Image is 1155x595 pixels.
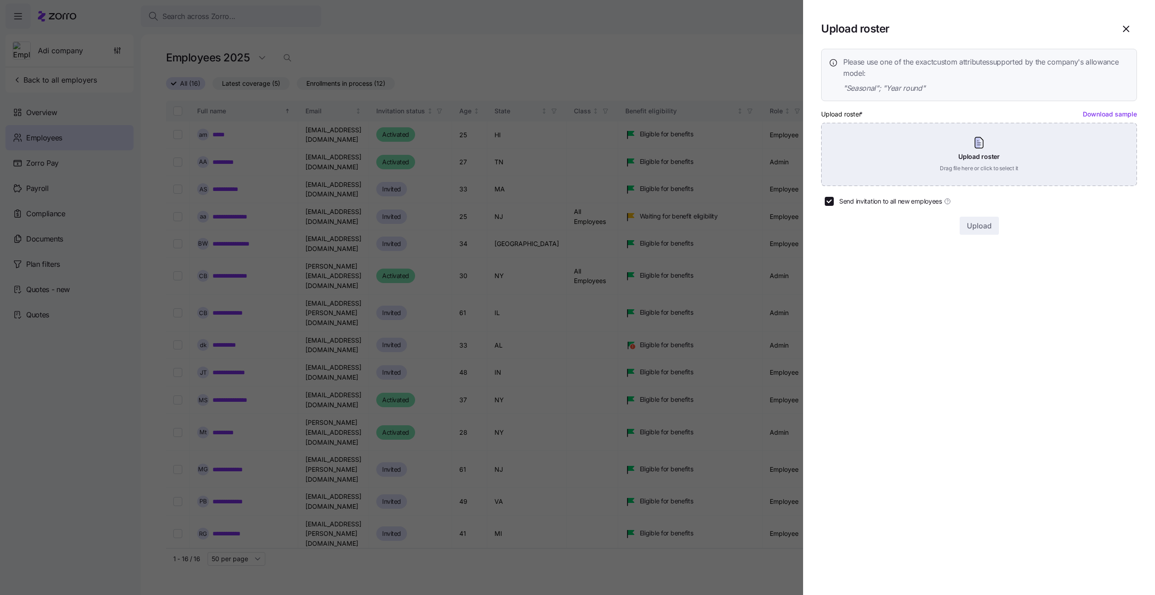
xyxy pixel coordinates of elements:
label: Upload roster [821,109,864,119]
span: Upload [967,220,992,231]
button: Upload [960,217,999,235]
span: Send invitation to all new employees [839,197,942,206]
span: "Seasonal"; "Year round" [843,83,1129,94]
a: Download sample [1083,110,1137,118]
h1: Upload roster [821,22,1108,36]
span: Please use one of the exact custom attributes supported by the company's allowance model: [843,56,1129,79]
